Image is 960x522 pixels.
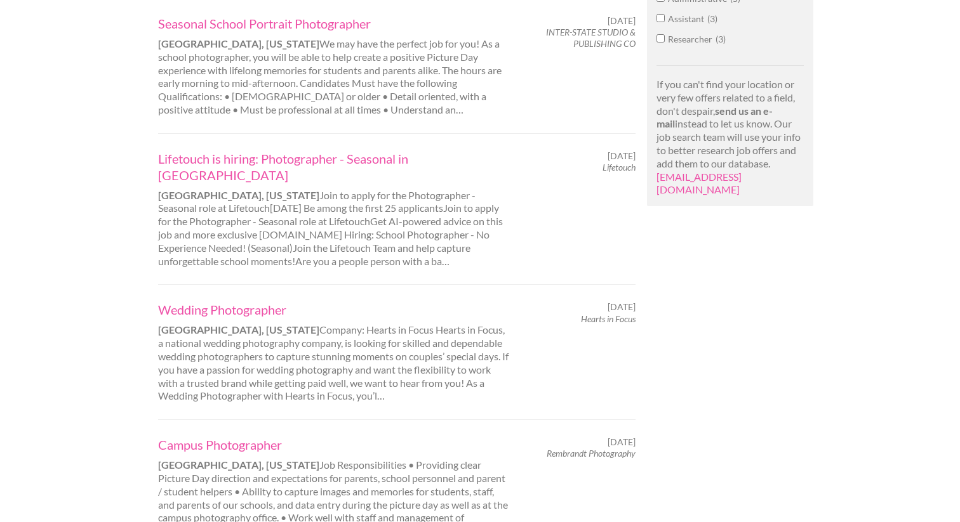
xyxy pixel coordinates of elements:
strong: [GEOGRAPHIC_DATA], [US_STATE] [158,459,319,471]
p: If you can't find your location or very few offers related to a field, don't despair, instead to ... [657,78,804,197]
input: Researcher3 [657,34,665,42]
a: Wedding Photographer [158,301,511,318]
span: [DATE] [608,150,636,162]
span: [DATE] [608,436,636,448]
span: 3 [716,34,726,44]
span: Assistant [668,13,707,24]
a: Lifetouch is hiring: Photographer - Seasonal in [GEOGRAPHIC_DATA] [158,150,511,183]
span: Researcher [668,34,716,44]
strong: [GEOGRAPHIC_DATA], [US_STATE] [158,189,319,201]
strong: [GEOGRAPHIC_DATA], [US_STATE] [158,323,319,336]
input: Assistant3 [657,14,665,22]
div: Join to apply for the Photographer - Seasonal role at Lifetouch[DATE] Be among the first 25 appli... [147,150,522,268]
em: Rembrandt Photography [547,448,636,459]
span: 3 [707,13,717,24]
em: Hearts in Focus [581,313,636,324]
em: Lifetouch [603,162,636,173]
div: We may have the perfect job for you! As a school photographer, you will be able to help create a ... [147,15,522,117]
strong: send us an e-mail [657,105,773,130]
span: [DATE] [608,301,636,313]
strong: [GEOGRAPHIC_DATA], [US_STATE] [158,37,319,49]
a: Campus Photographer [158,436,511,453]
a: [EMAIL_ADDRESS][DOMAIN_NAME] [657,171,742,196]
a: Seasonal School Portrait Photographer [158,15,511,32]
div: Company: Hearts in Focus Hearts in Focus, a national wedding photography company, is looking for ... [147,301,522,403]
span: [DATE] [608,15,636,27]
em: INTER-STATE STUDIO & PUBLISHING CO [546,27,636,49]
